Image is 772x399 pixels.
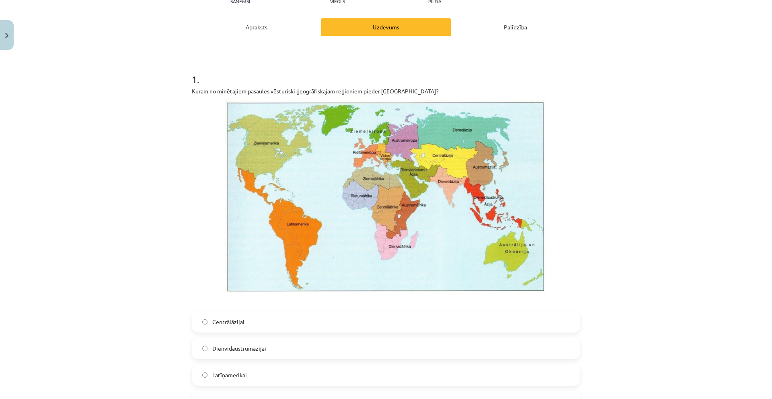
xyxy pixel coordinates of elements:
[212,371,247,379] span: Latīņamerikai
[212,318,244,326] span: Centrālāzijai
[451,18,580,36] div: Palīdzība
[202,372,207,378] input: Latīņamerikai
[202,319,207,325] input: Centrālāzijai
[192,18,321,36] div: Apraksts
[321,18,451,36] div: Uzdevums
[5,33,8,38] img: icon-close-lesson-0947bae3869378f0d4975bcd49f059093ad1ed9edebbc8119c70593378902aed.svg
[192,60,580,85] h1: 1 .
[202,346,207,351] input: Dienvidaustrumāzijai
[212,344,266,353] span: Dienvidaustrumāzijai
[192,87,580,95] p: Kuram no minētajiem pasaules vēsturiski ģeogrāfiskajam reģioniem pieder [GEOGRAPHIC_DATA]?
